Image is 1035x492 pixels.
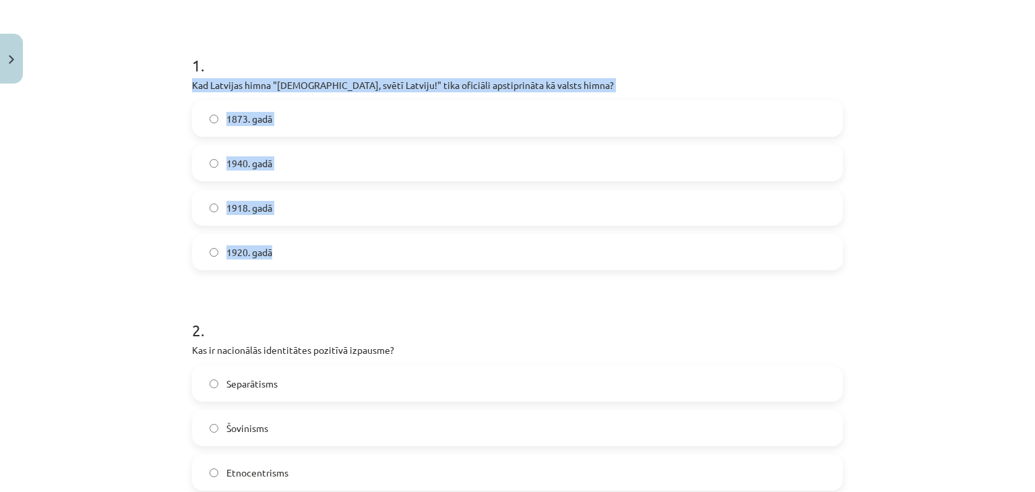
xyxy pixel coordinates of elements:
[226,112,272,126] span: 1873. gadā
[192,78,843,92] p: Kad Latvijas himna "[DEMOGRAPHIC_DATA], svētī Latviju!" tika oficiāli apstiprināta kā valsts himna?
[210,468,218,477] input: Etnocentrisms
[226,377,278,391] span: Separātisms
[210,159,218,168] input: 1940. gadā
[210,424,218,433] input: Šovinisms
[192,343,843,357] p: Kas ir nacionālās identitātes pozitīvā izpausme?
[226,156,272,171] span: 1940. gadā
[192,297,843,339] h1: 2 .
[210,115,218,123] input: 1873. gadā
[226,466,288,480] span: Etnocentrisms
[226,421,268,435] span: Šovinisms
[192,32,843,74] h1: 1 .
[226,245,272,259] span: 1920. gadā
[226,201,272,215] span: 1918. gadā
[9,55,14,64] img: icon-close-lesson-0947bae3869378f0d4975bcd49f059093ad1ed9edebbc8119c70593378902aed.svg
[210,248,218,257] input: 1920. gadā
[210,379,218,388] input: Separātisms
[210,204,218,212] input: 1918. gadā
